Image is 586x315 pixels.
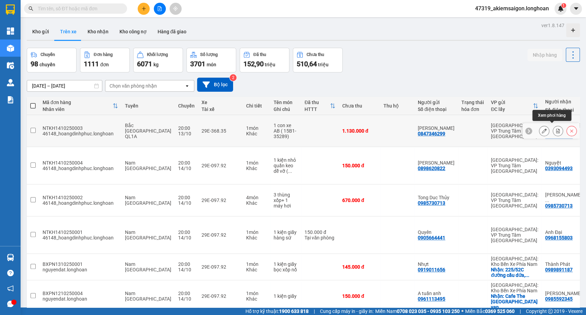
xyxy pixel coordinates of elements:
[186,48,236,72] button: Số lượng3701món
[274,123,298,139] div: 1 con xe AB ( 15B1-35289)
[125,103,171,109] div: Tuyến
[7,270,14,276] span: question-circle
[545,160,582,166] div: Nguyệt
[154,3,166,15] button: file-add
[147,52,168,57] div: Khối lượng
[246,291,267,296] div: 1 món
[418,100,455,105] div: Người gửi
[573,5,579,12] span: caret-down
[178,131,195,136] div: 13/10
[541,22,564,29] div: ver 1.8.147
[7,301,14,307] span: message
[125,229,171,240] span: Nam [GEOGRAPHIC_DATA]
[197,78,233,92] button: Bộ lọc
[491,227,538,243] div: [GEOGRAPHIC_DATA]: VP Trung Tâm [GEOGRAPHIC_DATA]
[418,125,455,131] div: Chị Ngọc Thúy
[570,3,582,15] button: caret-down
[39,97,122,115] th: Toggle SortBy
[43,267,118,272] div: nguyendat.longhoan
[43,291,118,296] div: BXPN1210250004
[342,163,377,168] div: 150.000 đ
[43,160,118,166] div: NTKH1410250004
[27,80,102,91] input: Select a date range.
[545,235,573,240] div: 0968155803
[293,48,343,72] button: Chưa thu510,64 triệu
[43,100,113,105] div: Mã đơn hàng
[461,310,463,313] span: ⚪️
[125,195,171,206] span: Nam [GEOGRAPHIC_DATA]
[305,100,330,105] div: Đã thu
[178,195,195,200] div: 20:00
[137,60,152,68] span: 6071
[491,267,538,278] div: Nhận: 225/52C đường cầu dứa, phú nông, vĩnh ngọc, nha trang
[545,229,582,235] div: Anh Đại
[465,307,515,315] span: Miền Bắc
[7,79,14,86] img: warehouse-icon
[288,168,292,174] span: ...
[545,198,549,203] span: ...
[545,99,582,104] div: Người nhận
[246,261,267,267] div: 1 món
[27,23,55,40] button: Kho gửi
[110,82,157,89] div: Chọn văn phòng nhận
[491,106,533,112] div: ĐC lấy
[418,267,445,272] div: 0919011656
[274,229,298,240] div: 1 kiện giấy hàng sứ
[152,23,192,40] button: Hàng đã giao
[499,304,503,310] span: ...
[545,261,582,267] div: Thành Phát
[342,103,377,109] div: Chưa thu
[41,52,55,57] div: Chuyến
[100,62,109,67] span: đơn
[418,291,455,296] div: A tuấn anh
[190,60,205,68] span: 3701
[230,74,237,81] sup: 2
[545,267,573,272] div: 0989891187
[114,23,152,40] button: Kho công nợ
[207,62,216,67] span: món
[184,83,190,89] svg: open
[246,267,267,272] div: Khác
[243,60,264,68] span: 152,90
[342,198,377,203] div: 670.000 đ
[383,103,411,109] div: Thu hộ
[548,309,553,314] span: copyright
[84,60,99,68] span: 1111
[558,5,564,12] img: icon-new-feature
[178,296,195,302] div: 14/10
[202,106,239,112] div: Tài xế
[301,97,339,115] th: Toggle SortBy
[246,166,267,171] div: Khác
[246,296,267,302] div: Khác
[7,96,14,103] img: solution-icon
[418,195,455,200] div: Tong Duc Thủy
[178,261,195,267] div: 20:00
[274,192,298,209] div: 3 thùng xốp+ 1 máy hơi
[418,106,455,112] div: Số điện thoại
[141,6,146,11] span: plus
[170,3,182,15] button: aim
[491,293,538,310] div: Nhận: Cafe The busa park vạn thành phường 5 tp đà lạt
[470,4,554,13] span: 47319_akiemsaigon.longhoan
[246,131,267,136] div: Khác
[43,106,113,112] div: Nhân viên
[7,45,14,52] img: warehouse-icon
[27,48,77,72] button: Chuyến98chuyến
[305,235,335,240] div: Tại văn phòng
[279,308,309,314] strong: 1900 633 818
[202,128,239,134] div: 29E-368.35
[202,232,239,238] div: 29E-097.92
[461,106,484,112] div: hóa đơn
[527,49,562,61] button: Nhập hàng
[178,166,195,171] div: 14/10
[125,160,171,171] span: Nam [GEOGRAPHIC_DATA]
[38,5,119,12] input: Tìm tên, số ĐT hoặc mã đơn
[305,229,335,235] div: 150.000 đ
[305,106,330,112] div: HTTT
[178,235,195,240] div: 14/10
[39,62,55,67] span: chuyến
[418,296,445,302] div: 0961113495
[566,23,580,37] div: Tạo kho hàng mới
[485,308,515,314] strong: 0369 525 060
[125,291,171,302] span: Nam [GEOGRAPHIC_DATA]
